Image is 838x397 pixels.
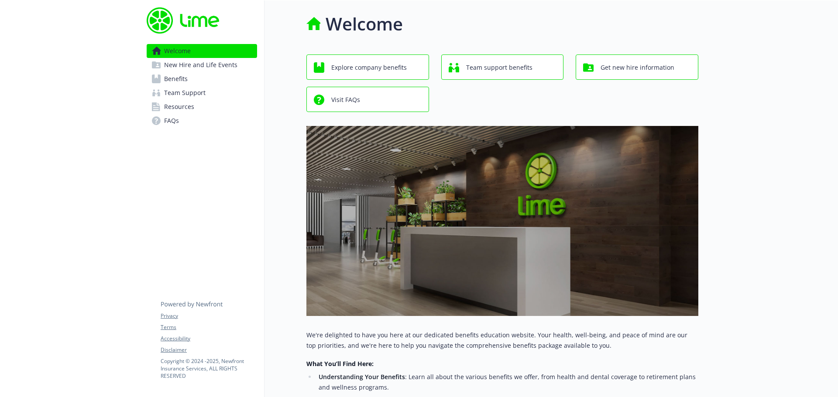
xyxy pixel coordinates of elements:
[147,86,257,100] a: Team Support
[161,335,257,343] a: Accessibility
[331,92,360,108] span: Visit FAQs
[306,330,698,351] p: We're delighted to have you here at our dedicated benefits education website. Your health, well-b...
[316,372,698,393] li: : Learn all about the various benefits we offer, from health and dental coverage to retirement pl...
[147,100,257,114] a: Resources
[164,44,191,58] span: Welcome
[306,54,429,80] button: Explore company benefits
[326,11,403,37] h1: Welcome
[161,323,257,331] a: Terms
[164,72,188,86] span: Benefits
[164,100,194,114] span: Resources
[306,360,374,368] strong: What You’ll Find Here:
[466,59,532,76] span: Team support benefits
[161,346,257,354] a: Disclaimer
[161,357,257,380] p: Copyright © 2024 - 2025 , Newfront Insurance Services, ALL RIGHTS RESERVED
[164,114,179,128] span: FAQs
[306,87,429,112] button: Visit FAQs
[441,54,564,80] button: Team support benefits
[147,72,257,86] a: Benefits
[601,59,674,76] span: Get new hire information
[306,126,698,316] img: overview page banner
[147,58,257,72] a: New Hire and Life Events
[576,54,698,80] button: Get new hire information
[319,373,405,381] strong: Understanding Your Benefits
[147,114,257,128] a: FAQs
[164,86,206,100] span: Team Support
[147,44,257,58] a: Welcome
[331,59,407,76] span: Explore company benefits
[164,58,237,72] span: New Hire and Life Events
[161,312,257,320] a: Privacy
